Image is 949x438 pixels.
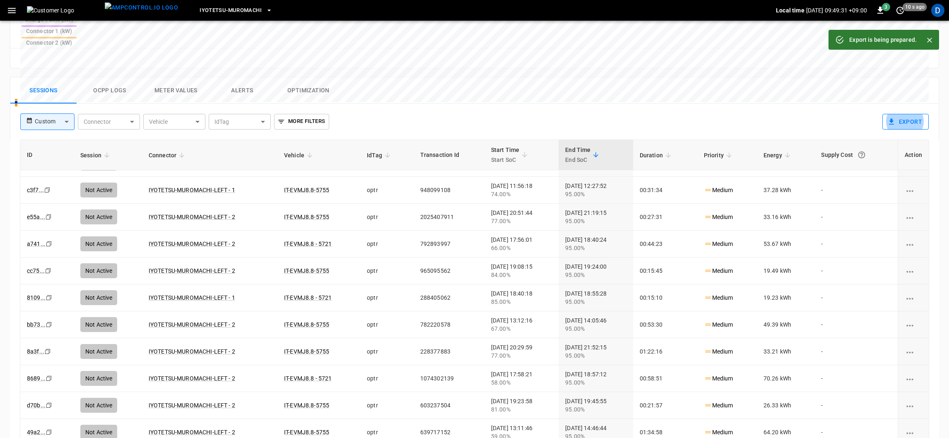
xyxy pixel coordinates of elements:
div: 95.00% [565,298,626,306]
td: - [814,231,898,258]
a: IT-EVMJ8.8-5755 [284,267,329,274]
div: copy [45,239,53,248]
td: 00:15:10 [633,284,697,311]
a: IYOTETSU-MUROMACHI-LEFT - 2 [149,348,235,355]
td: 1074302139 [414,365,484,392]
div: 84.00% [491,271,552,279]
th: ID [20,140,74,170]
p: Medium [704,401,733,410]
a: IYOTETSU-MUROMACHI-LEFT - 2 [149,402,235,409]
div: copy [45,374,53,383]
td: 00:58:51 [633,365,697,392]
div: 58.00% [491,378,552,387]
button: Export [882,114,929,130]
div: [DATE] 19:08:15 [491,262,552,279]
th: Action [898,140,929,170]
td: 782220578 [414,311,484,338]
button: The cost of your charging session based on your supply rates [854,147,869,162]
div: End Time [565,145,590,165]
div: 95.00% [565,351,626,360]
div: [DATE] 19:23:58 [491,397,552,414]
p: Medium [704,294,733,302]
button: Ocpp logs [77,77,143,104]
a: 49a2... [27,429,46,436]
div: Custom [35,114,74,130]
p: Local time [776,6,804,14]
button: Optimization [275,77,342,104]
div: [DATE] 20:29:59 [491,343,552,360]
a: d70b... [27,402,46,409]
div: 95.00% [565,244,626,252]
p: Medium [704,347,733,356]
td: - [814,338,898,365]
a: IYOTETSU-MUROMACHI-LEFT - 2 [149,241,235,247]
td: 965095562 [414,258,484,284]
td: 603237504 [414,392,484,419]
div: [DATE] 14:05:46 [565,316,626,333]
div: [DATE] 19:45:55 [565,397,626,414]
a: IT-EVMJ8.8-5755 [284,402,329,409]
button: Close [923,34,936,46]
button: Meter Values [143,77,209,104]
div: copy [44,266,53,275]
span: 3 [882,3,890,11]
div: Not Active [80,398,118,413]
a: IYOTETSU-MUROMACHI-LEFT - 2 [149,321,235,328]
td: 33.21 kWh [757,338,815,365]
div: Export is being prepared. [849,32,917,47]
td: 26.33 kWh [757,392,815,419]
div: 67.00% [491,325,552,333]
a: IYOTETSU-MUROMACHI-LEFT - 1 [149,294,235,301]
div: [DATE] 18:57:12 [565,370,626,387]
p: Start SoC [491,155,520,165]
div: [DATE] 18:40:18 [491,289,552,306]
div: charging session options [905,428,922,436]
span: Duration [640,150,674,160]
td: 19.49 kWh [757,258,815,284]
div: profile-icon [931,4,944,17]
a: 8a3f... [27,348,44,355]
td: 00:21:57 [633,392,697,419]
div: 77.00% [491,351,552,360]
div: copy [44,347,52,356]
div: Not Active [80,263,118,278]
div: [DATE] 21:52:15 [565,343,626,360]
a: IT-EVMJ8.8-5755 [284,429,329,436]
span: IdTag [367,150,393,160]
div: charging session options [905,267,922,275]
div: charging session options [905,294,922,302]
a: 8689... [27,375,46,382]
td: optr [360,365,414,392]
div: charging session options [905,320,922,329]
span: End TimeEnd SoC [565,145,601,165]
div: Not Active [80,371,118,386]
div: copy [45,293,53,302]
div: Supply Cost [821,147,891,162]
div: charging session options [905,213,922,221]
a: IT-EVMJ8.8 - 5721 [284,294,332,301]
div: 81.00% [491,405,552,414]
p: Medium [704,267,733,275]
div: Not Active [80,317,118,332]
div: 95.00% [565,325,626,333]
th: Transaction Id [414,140,484,170]
span: Energy [764,150,793,160]
button: More Filters [274,114,329,130]
td: optr [360,338,414,365]
a: IT-EVMJ8.8-5755 [284,348,329,355]
p: [DATE] 09:49:31 +09:00 [806,6,867,14]
td: optr [360,258,414,284]
td: optr [360,231,414,258]
td: - [814,365,898,392]
div: charging session options [905,374,922,383]
span: Connector [149,150,187,160]
div: [DATE] 18:55:28 [565,289,626,306]
span: Vehicle [284,150,315,160]
div: 85.00% [491,298,552,306]
button: set refresh interval [894,4,907,17]
div: Not Active [80,344,118,359]
button: Alerts [209,77,275,104]
img: ampcontrol.io logo [105,2,178,13]
a: IT-EVMJ8.8-5755 [284,321,329,328]
p: Medium [704,240,733,248]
